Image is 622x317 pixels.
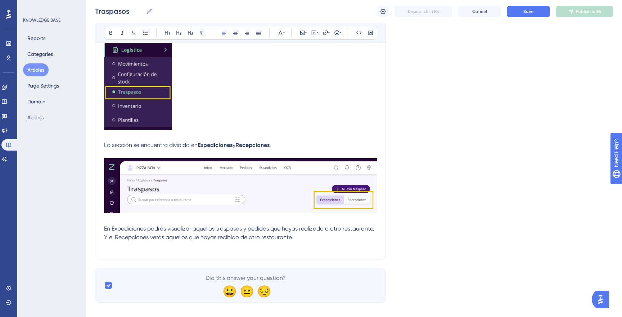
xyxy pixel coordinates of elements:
button: Categories [23,48,57,61]
button: Page Settings [23,79,63,92]
div: 😀 [222,285,234,297]
div: 😔 [257,285,269,297]
strong: Recepciones [235,142,270,148]
span: . [270,142,271,148]
span: Publish in ES [576,9,601,14]
input: Article Name [95,6,143,16]
div: KNOWLEDGE BASE [23,17,60,23]
span: En Expediciones podrás visualizar aquellos traspasos y pedidos que hayas realizado a otro restaur... [104,225,376,241]
span: Cancel [472,9,487,14]
button: Articles [23,63,49,76]
button: Reports [23,32,50,45]
span: Did this answer your question? [206,274,286,282]
button: Unpublish in ES [395,6,452,17]
span: Save [523,9,533,14]
span: y [233,142,235,148]
span: La sección se encuentra dividida en [104,142,198,148]
div: 😐 [240,285,251,297]
button: Cancel [458,6,501,17]
button: Publish in ES [556,6,613,17]
iframe: UserGuiding AI Assistant Launcher [592,289,613,310]
button: Domain [23,95,50,108]
span: Need Help? [17,2,45,10]
button: Save [507,6,550,17]
button: Access [23,111,48,124]
strong: Expediciones [198,142,233,148]
span: Unpublish in ES [408,9,439,14]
